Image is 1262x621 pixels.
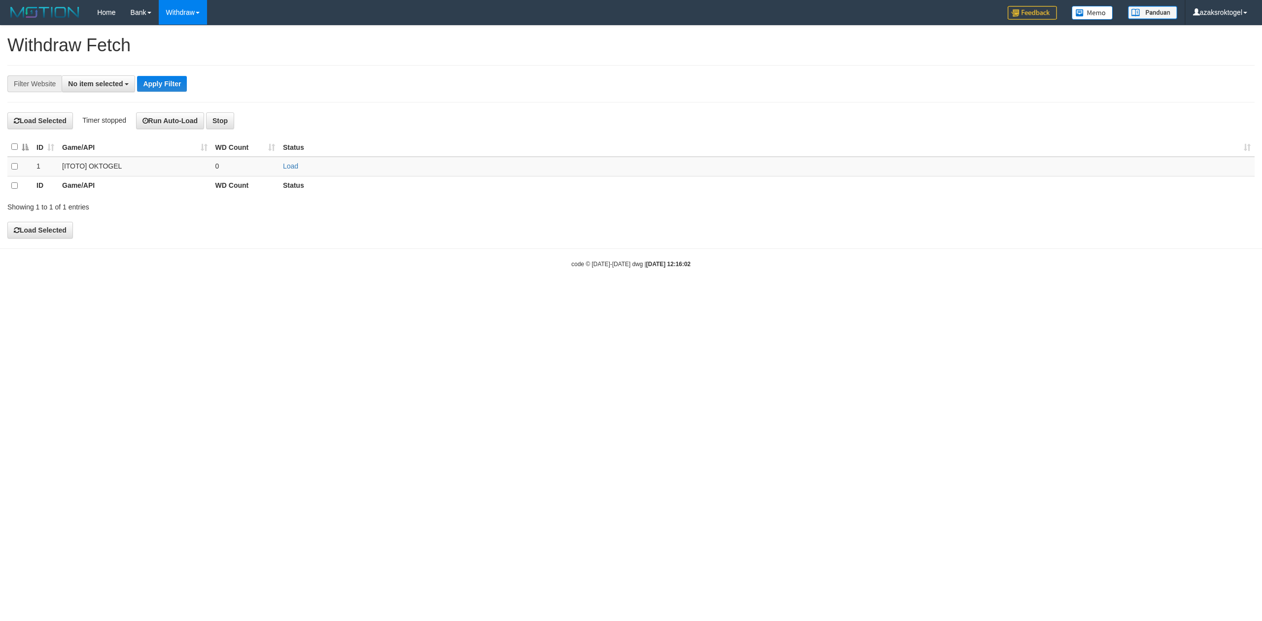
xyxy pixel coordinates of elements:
button: Load Selected [7,222,73,239]
button: Apply Filter [137,76,187,92]
td: [ITOTO] OKTOGEL [58,157,211,176]
img: panduan.png [1128,6,1177,19]
th: ID: activate to sort column ascending [33,138,58,157]
small: code © [DATE]-[DATE] dwg | [571,261,691,268]
img: Feedback.jpg [1008,6,1057,20]
th: WD Count: activate to sort column ascending [211,138,279,157]
img: MOTION_logo.png [7,5,82,20]
span: Timer stopped [82,116,126,124]
th: Status: activate to sort column ascending [279,138,1255,157]
div: Filter Website [7,75,62,92]
td: 1 [33,157,58,176]
h1: Withdraw Fetch [7,35,1255,55]
th: WD Count [211,176,279,195]
th: Game/API: activate to sort column ascending [58,138,211,157]
button: Load Selected [7,112,73,129]
button: No item selected [62,75,135,92]
span: 0 [215,162,219,170]
div: Showing 1 to 1 of 1 entries [7,198,519,212]
span: No item selected [68,80,123,88]
button: Stop [206,112,234,129]
button: Run Auto-Load [136,112,205,129]
strong: [DATE] 12:16:02 [646,261,691,268]
img: Button%20Memo.svg [1072,6,1113,20]
th: Game/API [58,176,211,195]
th: ID [33,176,58,195]
a: Load [283,162,298,170]
th: Status [279,176,1255,195]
